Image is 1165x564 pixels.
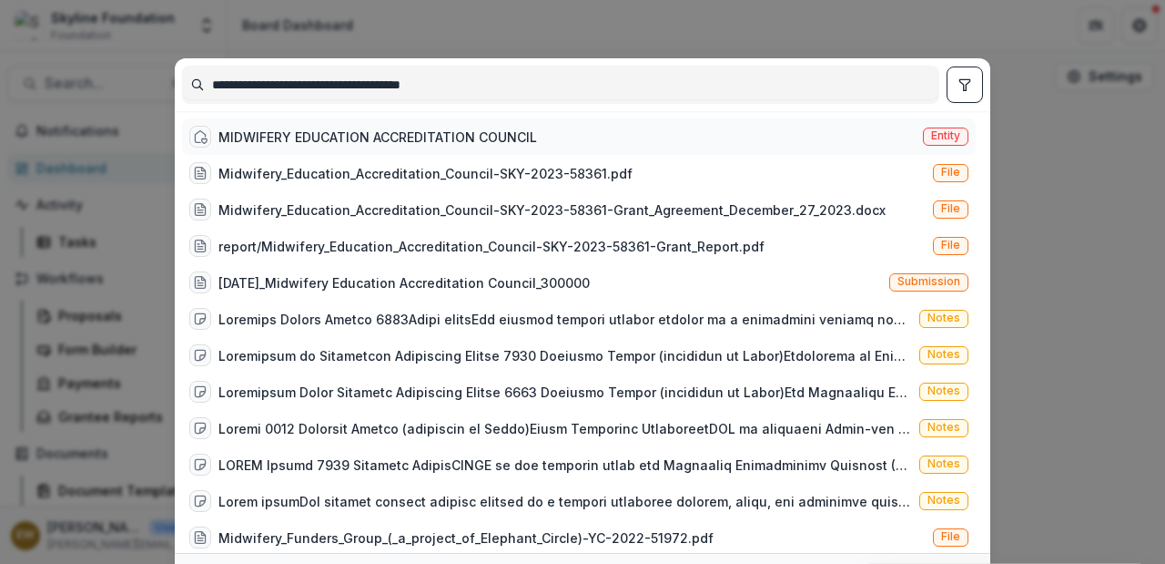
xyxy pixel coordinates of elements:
div: Lorem ipsumDol sitamet consect adipisc elitsed do e tempori utlaboree dolorem, aliqu, eni adminim... [218,492,912,511]
div: report/Midwifery_Education_Accreditation_Council-SKY-2023-58361-Grant_Report.pdf [218,237,765,256]
span: Notes [927,312,960,324]
div: Loremipsum do Sitametcon Adipiscing Elitse 7930 Doeiusmo Tempor (incididun ut Labor)Etdolorema al... [218,346,912,365]
div: LOREM Ipsumd 7939 Sitametc AdipisCINGE se doe temporin utlab etd Magnaaliq Enimadminimv Quisnost ... [218,456,912,475]
div: Midwifery_Funders_Group_(_a_project_of_Elephant_Circle)-YC-2022-51972.pdf [218,528,714,548]
div: Midwifery_Education_Accreditation_Council-SKY-2023-58361-Grant_Agreement_December_27_2023.docx [218,200,886,220]
span: Notes [927,348,960,361]
span: Entity [931,129,960,142]
span: File [941,239,960,251]
span: Notes [927,421,960,434]
div: Midwifery_Education_Accreditation_Council-SKY-2023-58361.pdf [218,164,633,183]
div: MIDWIFERY EDUCATION ACCREDITATION COUNCIL [218,128,537,147]
div: Loremipsum Dolor Sitametc Adipiscing Elitse 6663 Doeiusmo Tempor (incididun ut Labor)Etd Magnaali... [218,383,912,402]
span: Notes [927,385,960,397]
button: toggle filters [947,67,983,103]
span: File [941,202,960,215]
div: [DATE]_Midwifery Education Accreditation Council_300000 [218,273,590,292]
div: Loremi 0012 Dolorsit Ametco (adipiscin el Seddo)Eiusm Temporinc UtlaboreetDOL ma aliquaeni Admin-... [218,419,912,438]
span: Submission [897,275,960,288]
span: File [941,530,960,543]
div: Loremips Dolors Ametco 6883Adipi elitsEdd eiusmod tempori utlabor etdolor ma a enimadmini veniamq... [218,310,912,329]
span: File [941,166,960,179]
span: Notes [927,494,960,507]
span: Notes [927,457,960,470]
